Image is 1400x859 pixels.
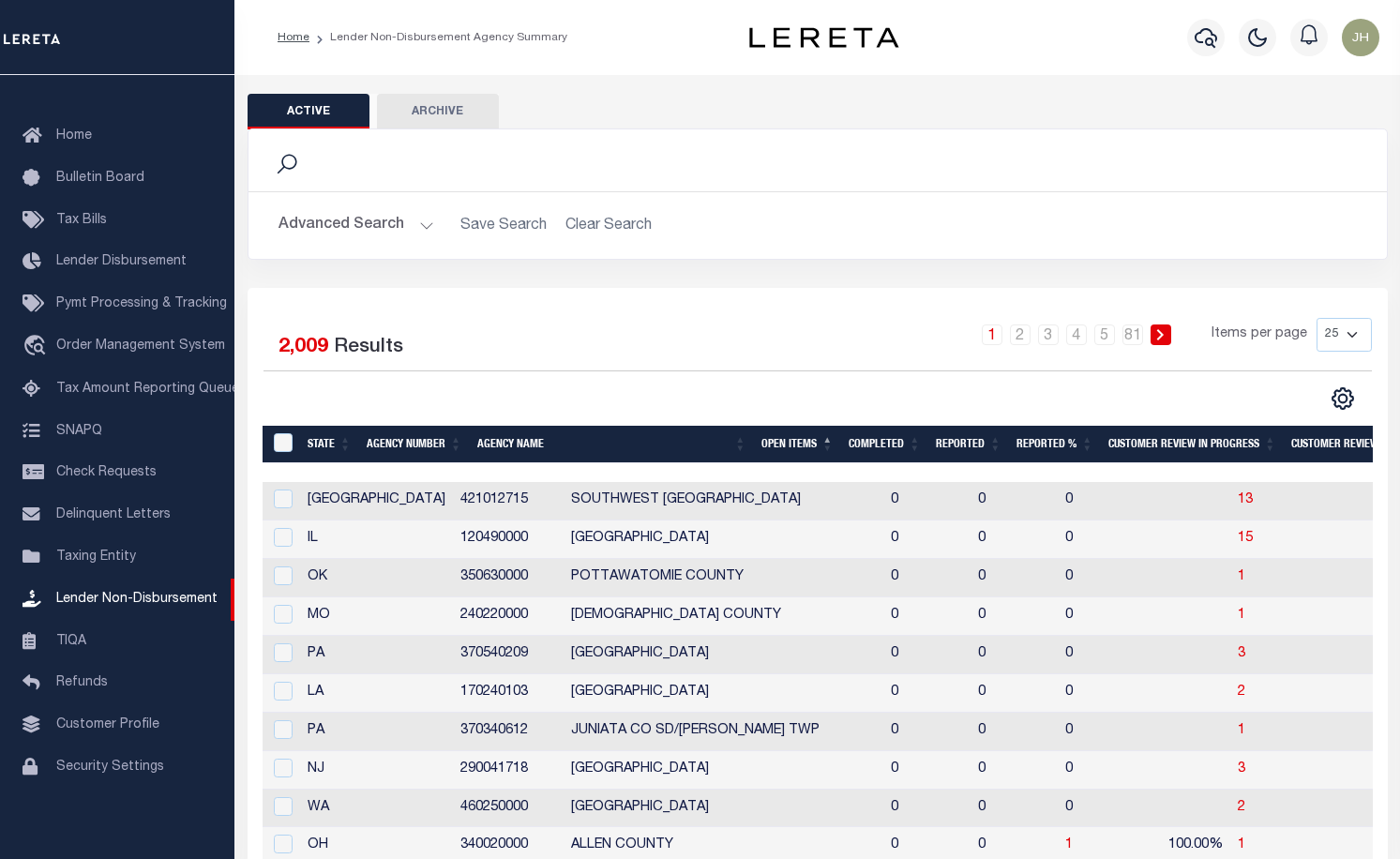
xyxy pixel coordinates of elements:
[309,29,567,46] li: Lender Non-Disbursement Agency Summary
[883,597,971,636] td: 0
[1009,426,1101,464] th: Reported %: activate to sort column ascending
[971,482,1058,520] td: 0
[883,559,971,597] td: 0
[300,597,453,636] td: MO
[971,597,1058,636] td: 0
[1238,724,1245,737] a: 1
[263,426,300,464] th: MBACode
[1238,801,1245,814] a: 2
[1058,713,1138,751] td: 0
[56,550,136,564] span: Taxing Entity
[1058,520,1138,559] td: 0
[453,559,564,597] td: 350630000
[564,520,883,559] td: [GEOGRAPHIC_DATA]
[1094,324,1115,345] a: 5
[56,129,92,143] span: Home
[300,636,453,674] td: PA
[1238,838,1245,851] a: 1
[971,559,1058,597] td: 0
[300,426,359,464] th: State: activate to sort column ascending
[1058,790,1138,828] td: 0
[300,674,453,713] td: LA
[453,636,564,674] td: 370540209
[1238,609,1245,622] a: 1
[300,559,453,597] td: OK
[23,335,53,359] i: travel_explore
[1238,686,1245,699] a: 2
[1010,324,1031,345] a: 2
[1238,532,1253,545] span: 15
[56,172,144,185] span: Bulletin Board
[56,761,164,774] span: Security Settings
[56,466,157,479] span: Check Requests
[1238,493,1253,506] a: 13
[56,676,108,689] span: Refunds
[1342,19,1379,56] img: svg+xml;base64,PHN2ZyB4bWxucz0iaHR0cDovL3d3dy53My5vcmcvMjAwMC9zdmciIHBvaW50ZXItZXZlbnRzPSJub25lIi...
[278,32,309,43] a: Home
[56,634,86,647] span: TIQA
[971,751,1058,790] td: 0
[883,520,971,559] td: 0
[56,255,187,268] span: Lender Disbursement
[453,597,564,636] td: 240220000
[56,297,227,310] span: Pymt Processing & Tracking
[564,482,883,520] td: SOUTHWEST [GEOGRAPHIC_DATA]
[564,751,883,790] td: [GEOGRAPHIC_DATA]
[1038,324,1059,345] a: 3
[1058,751,1138,790] td: 0
[971,520,1058,559] td: 0
[564,713,883,751] td: JUNIATA CO SD/[PERSON_NAME] TWP
[1058,597,1138,636] td: 0
[56,593,218,606] span: Lender Non-Disbursement
[1058,482,1138,520] td: 0
[56,424,102,437] span: SNAPQ
[359,426,470,464] th: Agency Number: activate to sort column ascending
[1058,674,1138,713] td: 0
[453,751,564,790] td: 290041718
[564,597,883,636] td: [DEMOGRAPHIC_DATA] COUNTY
[1058,636,1138,674] td: 0
[1238,570,1245,583] a: 1
[982,324,1002,345] a: 1
[453,790,564,828] td: 460250000
[56,718,159,731] span: Customer Profile
[1065,838,1073,851] a: 1
[841,426,928,464] th: Completed: activate to sort column ascending
[1238,762,1245,776] a: 3
[300,713,453,751] td: PA
[971,636,1058,674] td: 0
[883,713,971,751] td: 0
[564,790,883,828] td: [GEOGRAPHIC_DATA]
[334,333,403,363] label: Results
[300,520,453,559] td: IL
[1238,647,1245,660] span: 3
[453,520,564,559] td: 120490000
[564,559,883,597] td: POTTAWATOMIE COUNTY
[564,674,883,713] td: [GEOGRAPHIC_DATA]
[883,482,971,520] td: 0
[300,790,453,828] td: WA
[971,713,1058,751] td: 0
[56,508,171,521] span: Delinquent Letters
[971,790,1058,828] td: 0
[453,674,564,713] td: 170240103
[278,207,434,244] button: Advanced Search
[56,214,107,227] span: Tax Bills
[1212,324,1307,345] span: Items per page
[754,426,841,464] th: Open Items: activate to sort column descending
[56,383,239,396] span: Tax Amount Reporting Queue
[453,482,564,520] td: 421012715
[883,751,971,790] td: 0
[1058,559,1138,597] td: 0
[928,426,1009,464] th: Reported: activate to sort column ascending
[883,674,971,713] td: 0
[248,94,369,129] button: Active
[453,713,564,751] td: 370340612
